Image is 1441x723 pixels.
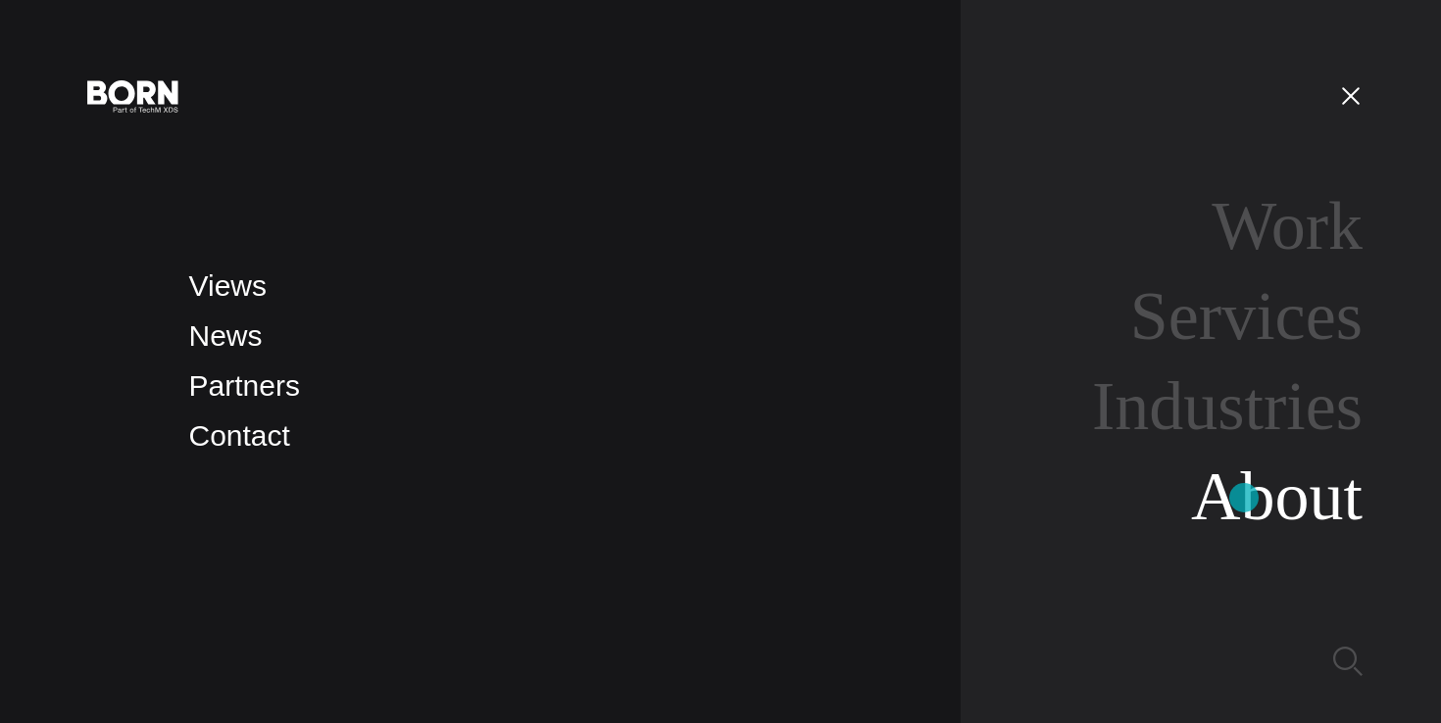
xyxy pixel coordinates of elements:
[1333,647,1363,676] img: Search
[1191,458,1363,534] a: About
[189,269,267,302] a: Views
[1092,368,1363,444] a: Industries
[1130,278,1363,354] a: Services
[189,319,263,352] a: News
[189,419,290,452] a: Contact
[1327,74,1374,116] button: Open
[1212,188,1363,264] a: Work
[189,369,300,402] a: Partners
